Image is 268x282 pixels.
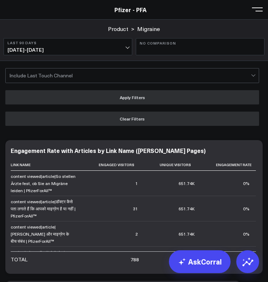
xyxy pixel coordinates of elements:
div: 651.74K [179,230,195,237]
span: [DATE] - [DATE] [7,47,128,53]
a: Pfizer - PFA [114,6,146,14]
div: 0% [243,205,249,212]
a: Product [108,25,128,33]
div: 0% [243,180,249,187]
button: Apply Filters [5,90,259,104]
button: No Comparison [136,38,264,55]
button: Clear Filters [5,112,259,126]
div: 2 [135,230,138,237]
div: 651.74K [179,205,195,212]
th: Link Name [11,159,82,171]
div: content viewed|article|what are vaccines and how do they help protect us? [11,248,76,270]
b: No Comparison [140,41,261,45]
th: Engaged Visitors [82,159,144,171]
th: Engagement Rate [201,159,256,171]
div: 1 [135,180,138,187]
div: > [108,25,134,33]
th: Unique Visitors [144,159,201,171]
div: 651.74K [179,180,195,187]
div: content viewed|article|[PERSON_NAME] और माइग्रेन के बीच संबंध | PfizerForAll™ [11,223,76,245]
div: Engagement Rate with Articles by Link Name ([PERSON_NAME] Pages) [11,147,206,154]
div: content viewed|article|डॉक्टर कैसे पता लगाते हैं कि आपको माइग्रेन है या नहीं | PfizerForAll™ [11,198,76,219]
div: 788 [130,256,139,263]
div: 0% [243,230,249,237]
div: content viewed|article|So stellen Ärzte fest, ob Sie an Migräne leiden | PfizerForAll™ [11,173,76,194]
a: AskCorral [169,250,231,273]
a: Migraine [137,25,160,33]
div: 31 [133,205,138,212]
b: Last 90 Days [7,41,128,45]
div: TOTAL [11,256,27,263]
button: Last 90 Days[DATE]-[DATE] [4,38,132,55]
